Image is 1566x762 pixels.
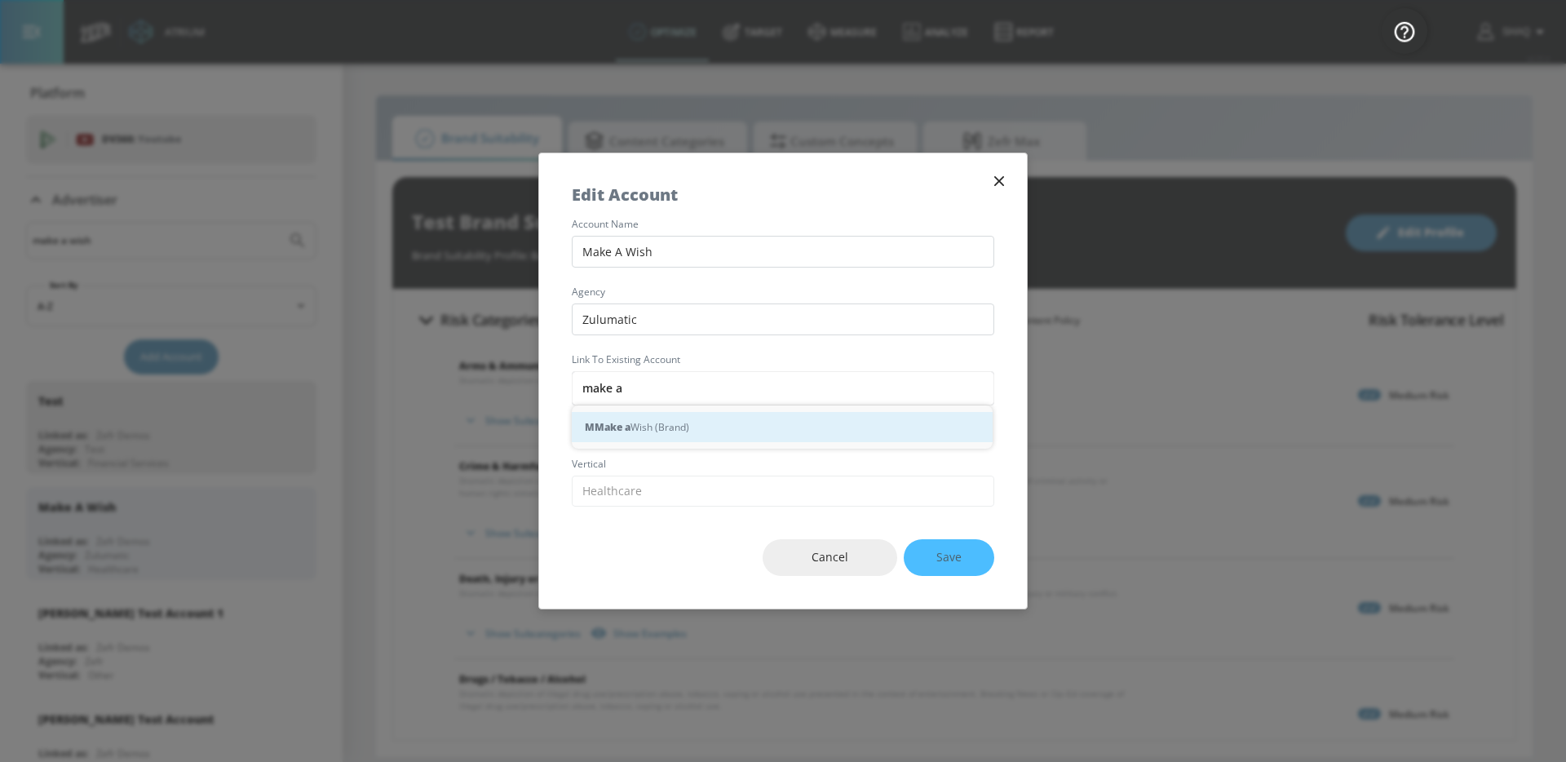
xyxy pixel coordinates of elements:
[572,186,678,203] h5: Edit Account
[572,412,993,442] div: Wish (Brand)
[595,419,630,436] strong: Make a
[572,459,994,469] label: vertical
[572,355,994,365] label: Link to Existing Account
[795,547,865,568] span: Cancel
[572,219,994,229] label: account name
[572,236,994,268] input: Enter account name
[1382,8,1427,54] button: Open Resource Center
[572,476,994,507] input: Select Vertical
[585,419,595,436] strong: M
[763,539,897,576] button: Cancel
[572,303,994,335] input: Enter agency name
[572,287,994,297] label: agency
[572,371,994,405] input: Enter account name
